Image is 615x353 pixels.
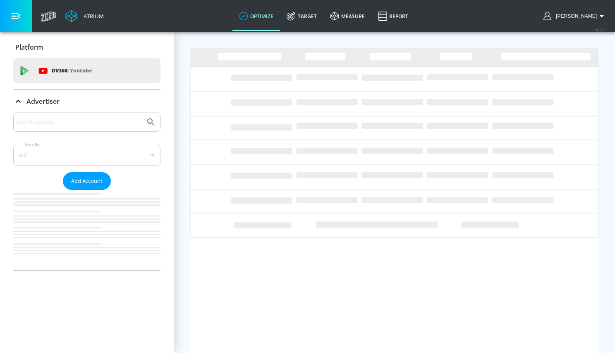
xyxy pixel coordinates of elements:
span: Add Account [71,176,103,186]
nav: list of Advertiser [13,190,160,270]
div: DV360: Youtube [13,58,160,83]
input: Search by name [17,117,142,127]
a: Target [280,1,323,31]
a: Atrium [65,10,104,22]
p: Platform [15,43,43,52]
label: Sort By [24,142,41,147]
div: Platform [13,36,160,59]
button: [PERSON_NAME] [543,11,607,21]
p: DV360: [52,66,92,75]
p: Advertiser [26,97,60,106]
p: Youtube [70,66,92,75]
button: Add Account [63,172,111,190]
div: Atrium [80,12,104,20]
a: optimize [232,1,280,31]
span: login as: maria.guzman@zefr.com [553,13,597,19]
div: A-Z [13,145,160,166]
span: v 4.25.2 [595,27,607,32]
a: measure [323,1,371,31]
a: Report [371,1,415,31]
div: Advertiser [13,90,160,113]
div: Advertiser [13,113,160,270]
